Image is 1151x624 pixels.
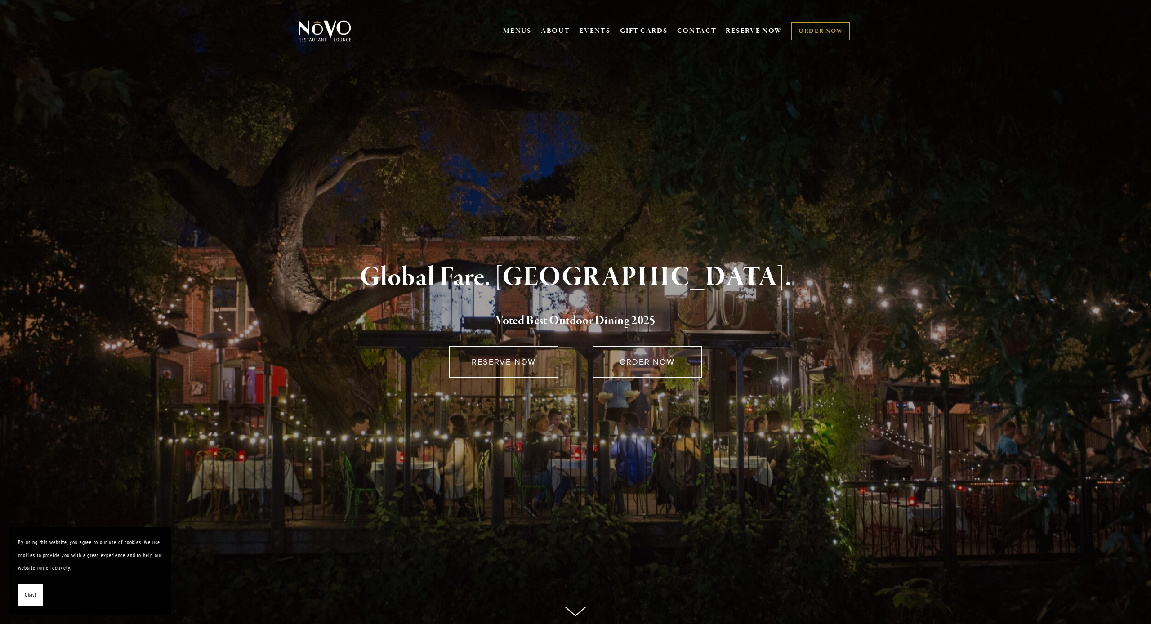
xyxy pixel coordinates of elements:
[449,346,558,378] a: RESERVE NOW
[503,27,531,36] a: MENUS
[726,22,782,40] a: RESERVE NOW
[313,312,838,330] h2: 5
[495,313,649,330] a: Voted Best Outdoor Dining 202
[9,527,171,615] section: Cookie banner
[620,22,668,40] a: GIFT CARDS
[18,536,162,575] p: By using this website, you agree to our use of cookies. We use cookies to provide you with a grea...
[579,27,610,36] a: EVENTS
[541,27,570,36] a: ABOUT
[791,22,850,40] a: ORDER NOW
[677,22,717,40] a: CONTACT
[25,588,36,602] span: Okay!
[297,20,353,42] img: Novo Restaurant &amp; Lounge
[360,260,791,294] strong: Global Fare. [GEOGRAPHIC_DATA].
[593,346,702,378] a: ORDER NOW
[18,584,43,606] button: Okay!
